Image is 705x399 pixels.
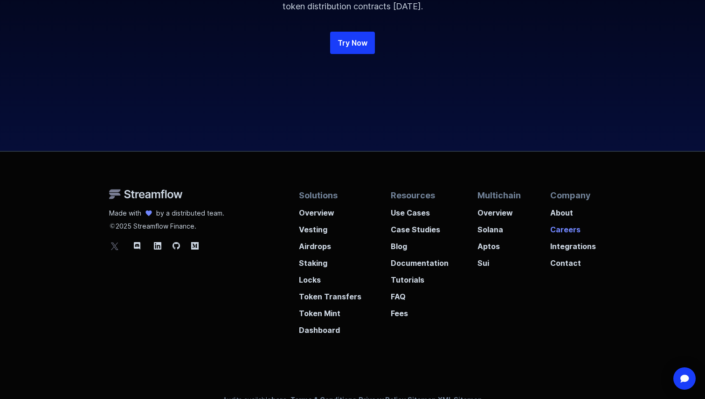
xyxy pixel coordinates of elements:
[550,189,596,202] p: Company
[477,218,521,235] a: Solana
[156,209,224,218] p: by a distributed team.
[391,285,449,302] a: FAQ
[391,235,449,252] a: Blog
[299,302,361,319] a: Token Mint
[109,189,183,199] img: Streamflow Logo
[391,302,449,319] a: Fees
[477,189,521,202] p: Multichain
[299,235,361,252] a: Airdrops
[391,269,449,285] a: Tutorials
[299,218,361,235] a: Vesting
[477,252,521,269] a: Sui
[477,235,521,252] a: Aptos
[391,218,449,235] a: Case Studies
[391,252,449,269] a: Documentation
[550,218,596,235] a: Careers
[109,209,141,218] p: Made with
[299,252,361,269] a: Staking
[477,202,521,218] a: Overview
[550,235,596,252] a: Integrations
[299,189,361,202] p: Solutions
[299,319,361,336] a: Dashboard
[550,252,596,269] a: Contact
[330,32,375,54] a: Try Now
[299,269,361,285] a: Locks
[299,202,361,218] a: Overview
[550,202,596,218] a: About
[673,367,696,390] div: Open Intercom Messenger
[299,285,361,302] a: Token Transfers
[391,202,449,218] a: Use Cases
[391,189,449,202] p: Resources
[109,218,224,231] p: 2025 Streamflow Finance.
